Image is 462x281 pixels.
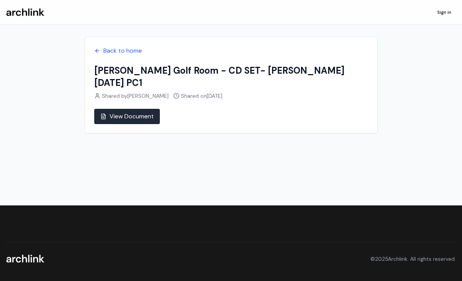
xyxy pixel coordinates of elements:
[94,109,160,124] a: View Document
[6,255,44,263] img: Archlink
[102,92,169,100] span: Shared by [PERSON_NAME]
[6,8,44,16] img: Archlink
[94,65,368,89] h1: [PERSON_NAME] Golf Room - CD SET- [PERSON_NAME] [DATE] PC1
[370,255,456,263] p: © 2025 Archlink. All rights reserved.
[181,92,222,100] span: Shared on [DATE]
[94,46,368,55] a: Back to home
[433,6,456,18] a: Sign in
